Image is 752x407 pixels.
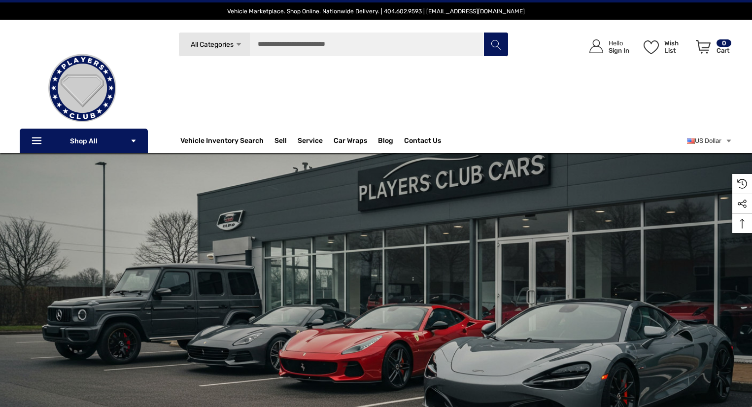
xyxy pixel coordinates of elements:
button: Search [483,32,508,57]
p: Hello [609,39,629,47]
a: Blog [378,136,393,147]
p: Sign In [609,47,629,54]
a: Car Wraps [334,131,378,151]
svg: Icon User Account [589,39,603,53]
a: Sell [274,131,298,151]
a: USD [687,131,732,151]
svg: Icon Arrow Down [130,137,137,144]
p: Shop All [20,129,148,153]
a: Service [298,136,323,147]
span: Vehicle Marketplace. Shop Online. Nationwide Delivery. | 404.602.9593 | [EMAIL_ADDRESS][DOMAIN_NAME] [227,8,525,15]
p: 0 [717,39,731,47]
span: Car Wraps [334,136,367,147]
a: All Categories Icon Arrow Down Icon Arrow Up [178,32,250,57]
svg: Social Media [737,199,747,209]
a: Cart with 0 items [691,30,732,68]
svg: Top [732,219,752,229]
span: All Categories [191,40,234,49]
svg: Wish List [644,40,659,54]
svg: Recently Viewed [737,179,747,189]
svg: Icon Arrow Down [235,41,242,48]
a: Sign in [578,30,634,64]
img: Players Club | Cars For Sale [33,39,132,137]
span: Sell [274,136,287,147]
svg: Icon Line [31,136,45,147]
a: Vehicle Inventory Search [180,136,264,147]
a: Contact Us [404,136,441,147]
p: Cart [717,47,731,54]
svg: Review Your Cart [696,40,711,54]
p: Wish List [664,39,690,54]
a: Wish List Wish List [639,30,691,64]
